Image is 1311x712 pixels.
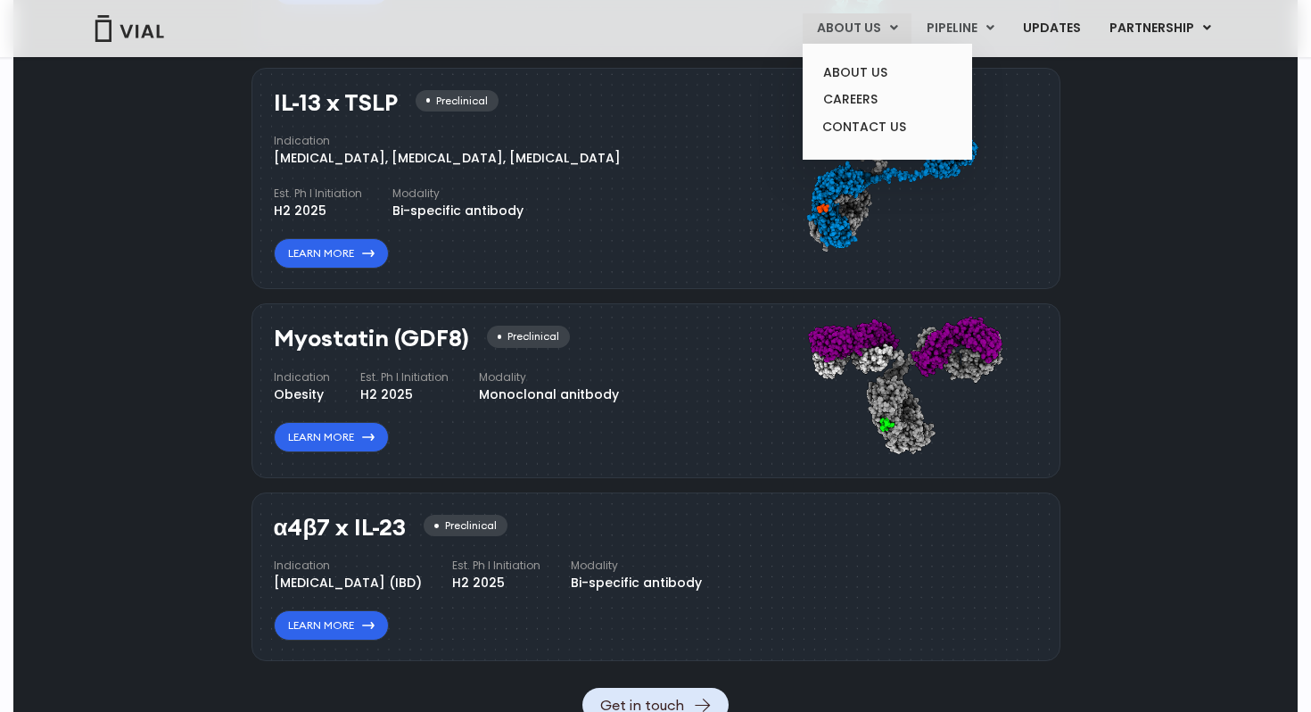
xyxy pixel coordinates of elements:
[392,202,524,220] div: Bi-specific antibody
[360,385,449,404] div: H2 2025
[479,385,619,404] div: Monoclonal anitbody
[452,558,540,574] h4: Est. Ph I Initiation
[274,326,469,352] h3: Myostatin (GDF8)
[274,558,422,574] h4: Indication
[274,186,362,202] h4: Est. Ph I Initiation
[452,574,540,592] div: H2 2025
[274,149,621,168] div: [MEDICAL_DATA], [MEDICAL_DATA], [MEDICAL_DATA]
[479,369,619,385] h4: Modality
[274,610,389,641] a: Learn More
[274,133,621,149] h4: Indication
[1009,13,1094,44] a: UPDATES
[274,369,330,385] h4: Indication
[274,90,398,116] h3: IL-13 x TSLP
[809,59,965,87] a: ABOUT US
[912,13,1008,44] a: PIPELINEMenu Toggle
[571,558,702,574] h4: Modality
[809,86,965,113] a: CAREERS
[1095,13,1225,44] a: PARTNERSHIPMenu Toggle
[392,186,524,202] h4: Modality
[416,90,499,112] div: Preclinical
[809,113,965,142] a: CONTACT US
[274,574,422,592] div: [MEDICAL_DATA] (IBD)
[274,238,389,269] a: Learn More
[571,574,702,592] div: Bi-specific antibody
[487,326,570,348] div: Preclinical
[424,515,507,537] div: Preclinical
[274,515,407,541] h3: α4β7 x IL-23
[803,13,911,44] a: ABOUT USMenu Toggle
[360,369,449,385] h4: Est. Ph I Initiation
[274,202,362,220] div: H2 2025
[94,15,165,42] img: Vial Logo
[274,422,389,452] a: Learn More
[274,385,330,404] div: Obesity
